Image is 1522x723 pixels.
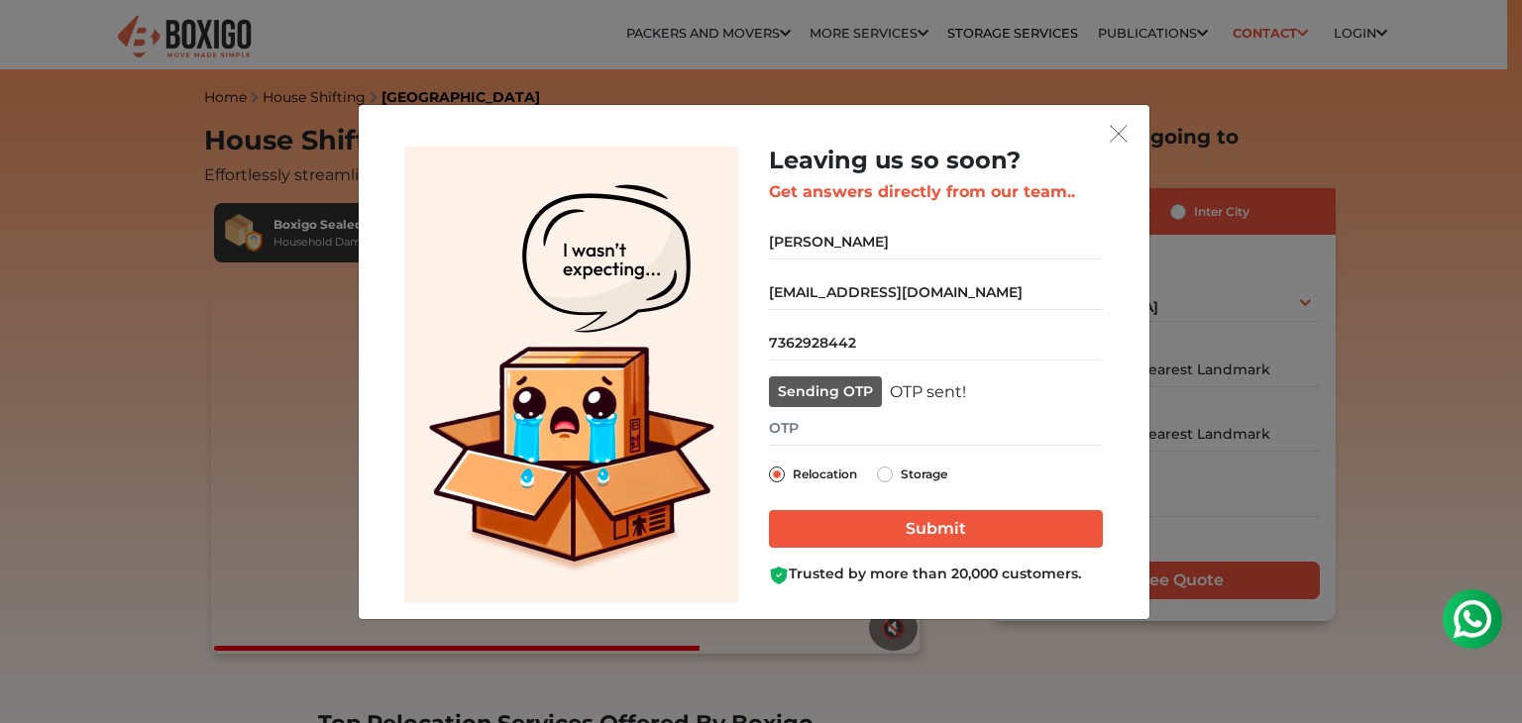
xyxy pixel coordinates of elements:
[1110,125,1128,143] img: exit
[769,275,1103,310] input: Mail Id
[793,463,857,486] label: Relocation
[769,147,1103,175] h2: Leaving us so soon?
[20,20,59,59] img: whatsapp-icon.svg
[404,147,739,603] img: Lead Welcome Image
[769,326,1103,361] input: Mobile No
[901,463,947,486] label: Storage
[769,376,882,407] button: Sending OTP
[769,411,1103,446] input: OTP
[769,225,1103,259] input: Your Name
[769,566,789,585] img: Boxigo Customer Shield
[769,564,1103,584] div: Trusted by more than 20,000 customers.
[769,182,1103,201] h3: Get answers directly from our team..
[769,510,1103,548] input: Submit
[890,380,966,404] div: OTP sent!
